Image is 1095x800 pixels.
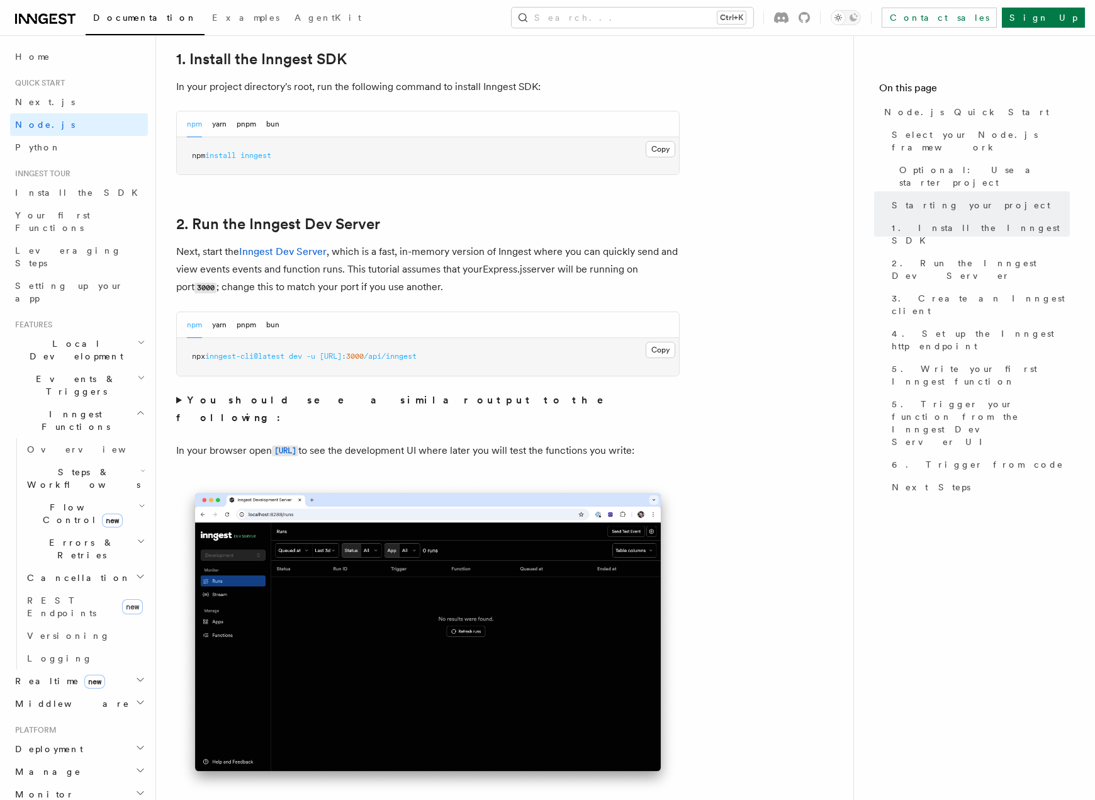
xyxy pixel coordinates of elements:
[272,444,298,456] a: [URL]
[887,453,1070,476] a: 6. Trigger from code
[879,101,1070,123] a: Node.js Quick Start
[1002,8,1085,28] a: Sign Up
[887,217,1070,252] a: 1. Install the Inngest SDK
[205,4,287,34] a: Examples
[887,123,1070,159] a: Select your Node.js framework
[212,312,227,338] button: yarn
[15,188,145,198] span: Install the SDK
[176,78,680,96] p: In your project directory's root, run the following command to install Inngest SDK:
[22,501,138,526] span: Flow Control
[27,444,157,454] span: Overview
[10,670,148,692] button: Realtimenew
[27,653,93,663] span: Logging
[512,8,753,28] button: Search...Ctrl+K
[320,352,346,361] span: [URL]:
[831,10,861,25] button: Toggle dark mode
[10,765,81,778] span: Manage
[887,393,1070,453] a: 5. Trigger your function from the Inngest Dev Server UI
[892,257,1070,282] span: 2. Run the Inngest Dev Server
[22,466,140,491] span: Steps & Workflows
[892,327,1070,352] span: 4. Set up the Inngest http endpoint
[289,352,302,361] span: dev
[237,312,256,338] button: pnpm
[22,531,148,566] button: Errors & Retries
[176,50,347,68] a: 1. Install the Inngest SDK
[346,352,364,361] span: 3000
[10,91,148,113] a: Next.js
[15,210,90,233] span: Your first Functions
[22,496,148,531] button: Flow Controlnew
[176,243,680,296] p: Next, start the , which is a fast, in-memory version of Inngest where you can quickly send and vi...
[10,697,130,710] span: Middleware
[240,151,271,160] span: inngest
[176,215,380,233] a: 2. Run the Inngest Dev Server
[22,647,148,670] a: Logging
[10,337,137,363] span: Local Development
[176,480,680,797] img: Inngest Dev Server's 'Runs' tab with no data
[10,738,148,760] button: Deployment
[10,113,148,136] a: Node.js
[887,358,1070,393] a: 5. Write your first Inngest function
[894,159,1070,194] a: Optional: Use a starter project
[887,194,1070,217] a: Starting your project
[212,13,279,23] span: Examples
[212,111,227,137] button: yarn
[22,438,148,461] a: Overview
[187,111,202,137] button: npm
[194,283,216,293] code: 3000
[892,222,1070,247] span: 1. Install the Inngest SDK
[887,322,1070,358] a: 4. Set up the Inngest http endpoint
[10,692,148,715] button: Middleware
[10,45,148,68] a: Home
[892,458,1064,471] span: 6. Trigger from code
[10,204,148,239] a: Your first Functions
[205,352,284,361] span: inngest-cli@latest
[176,392,680,427] summary: You should see a similar output to the following:
[899,164,1070,189] span: Optional: Use a starter project
[884,106,1049,118] span: Node.js Quick Start
[22,461,148,496] button: Steps & Workflows
[192,151,205,160] span: npm
[27,631,110,641] span: Versioning
[887,287,1070,322] a: 3. Create an Inngest client
[22,624,148,647] a: Versioning
[10,743,83,755] span: Deployment
[892,128,1070,154] span: Select your Node.js framework
[86,4,205,35] a: Documentation
[10,169,70,179] span: Inngest tour
[27,595,96,618] span: REST Endpoints
[205,151,236,160] span: install
[22,536,137,561] span: Errors & Retries
[10,368,148,403] button: Events & Triggers
[10,181,148,204] a: Install the SDK
[892,363,1070,388] span: 5. Write your first Inngest function
[287,4,369,34] a: AgentKit
[646,342,675,358] button: Copy
[272,446,298,456] code: [URL]
[882,8,997,28] a: Contact sales
[93,13,197,23] span: Documentation
[187,312,202,338] button: npm
[10,438,148,670] div: Inngest Functions
[122,599,143,614] span: new
[15,245,121,268] span: Leveraging Steps
[266,111,279,137] button: bun
[10,239,148,274] a: Leveraging Steps
[239,245,327,257] a: Inngest Dev Server
[892,481,970,493] span: Next Steps
[717,11,746,24] kbd: Ctrl+K
[10,760,148,783] button: Manage
[879,81,1070,101] h4: On this page
[887,476,1070,499] a: Next Steps
[10,373,137,398] span: Events & Triggers
[15,97,75,107] span: Next.js
[892,398,1070,448] span: 5. Trigger your function from the Inngest Dev Server UI
[15,142,61,152] span: Python
[10,274,148,310] a: Setting up your app
[646,141,675,157] button: Copy
[10,320,52,330] span: Features
[102,514,123,527] span: new
[892,199,1050,211] span: Starting your project
[15,120,75,130] span: Node.js
[15,281,123,303] span: Setting up your app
